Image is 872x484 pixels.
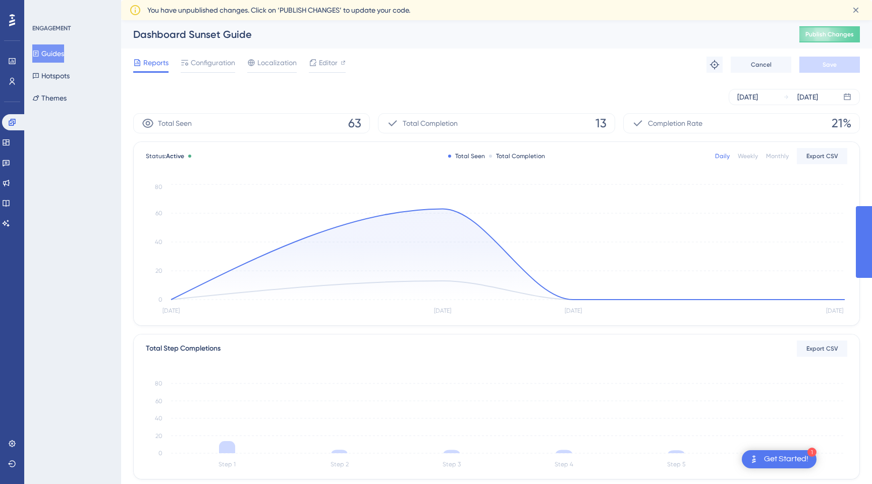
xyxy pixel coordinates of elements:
button: Guides [32,44,64,63]
tspan: 20 [155,432,162,440]
button: Publish Changes [799,26,860,42]
span: 21% [832,115,851,131]
tspan: 60 [155,210,162,217]
div: [DATE] [737,91,758,103]
div: ENGAGEMENT [32,24,71,32]
span: Total Completion [403,117,458,129]
span: 63 [348,115,361,131]
tspan: Step 4 [555,461,573,468]
span: 13 [595,115,607,131]
tspan: 0 [158,450,162,457]
tspan: 40 [155,238,162,246]
div: [DATE] [797,91,818,103]
tspan: 80 [155,380,162,387]
iframe: UserGuiding AI Assistant Launcher [830,444,860,474]
button: Export CSV [797,341,847,357]
span: Completion Rate [648,117,702,129]
tspan: 0 [158,296,162,303]
button: Hotspots [32,67,70,85]
span: Cancel [751,61,772,69]
div: 1 [807,448,816,457]
tspan: 40 [155,415,162,422]
tspan: 20 [155,267,162,274]
div: Weekly [738,152,758,160]
tspan: [DATE] [434,307,451,314]
tspan: Step 5 [667,461,685,468]
span: Configuration [191,57,235,69]
span: Total Seen [158,117,192,129]
span: You have unpublished changes. Click on ‘PUBLISH CHANGES’ to update your code. [147,4,410,16]
span: Active [166,153,184,160]
tspan: [DATE] [565,307,582,314]
div: Monthly [766,152,789,160]
tspan: 80 [155,183,162,190]
tspan: 60 [155,398,162,405]
div: Get Started! [764,454,808,465]
div: Dashboard Sunset Guide [133,27,774,41]
div: Total Step Completions [146,343,221,355]
button: Export CSV [797,148,847,164]
tspan: [DATE] [826,307,843,314]
tspan: [DATE] [162,307,180,314]
tspan: Step 1 [219,461,236,468]
tspan: Step 3 [443,461,461,468]
div: Total Completion [489,152,545,160]
span: Export CSV [806,345,838,353]
span: Status: [146,152,184,160]
span: Editor [319,57,338,69]
img: launcher-image-alternative-text [748,453,760,465]
span: Save [823,61,837,69]
span: Reports [143,57,169,69]
button: Save [799,57,860,73]
button: Cancel [731,57,791,73]
span: Export CSV [806,152,838,160]
div: Daily [715,152,730,160]
span: Localization [257,57,297,69]
div: Open Get Started! checklist, remaining modules: 1 [742,450,816,468]
div: Total Seen [448,152,485,160]
tspan: Step 2 [331,461,349,468]
button: Themes [32,89,67,107]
